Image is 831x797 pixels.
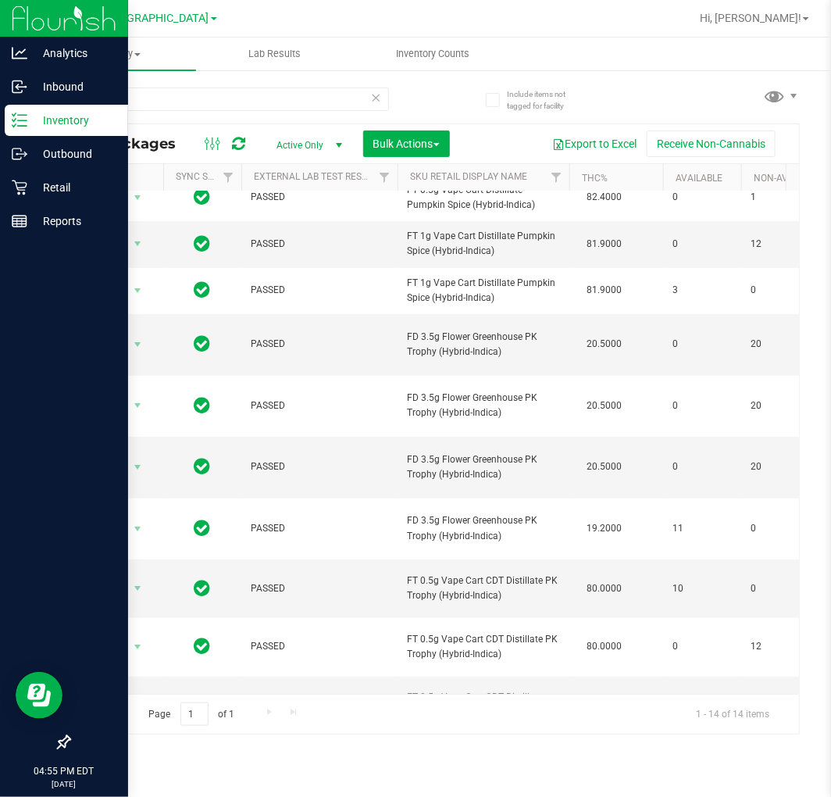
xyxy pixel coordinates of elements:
[407,452,560,482] span: FD 3.5g Flower Greenhouse PK Trophy (Hybrid-Indica)
[672,398,732,413] span: 0
[544,164,569,191] a: Filter
[81,135,191,152] span: All Packages
[582,173,608,184] a: THC%
[579,186,629,209] span: 82.4000
[251,337,388,352] span: PASSED
[700,12,801,24] span: Hi, [PERSON_NAME]!
[372,164,398,191] a: Filter
[407,391,560,420] span: FD 3.5g Flower Greenhouse PK Trophy (Hybrid-Indica)
[128,577,148,599] span: select
[12,146,27,162] inline-svg: Outbound
[216,164,241,191] a: Filter
[672,283,732,298] span: 3
[128,334,148,356] span: select
[194,577,211,599] span: In Sync
[251,283,388,298] span: PASSED
[251,521,388,536] span: PASSED
[27,145,121,163] p: Outbound
[180,702,209,727] input: 1
[7,764,121,778] p: 04:55 PM EDT
[27,212,121,231] p: Reports
[407,632,560,662] span: FT 0.5g Vape Cart CDT Distillate PK Trophy (Hybrid-Indica)
[579,333,629,356] span: 20.5000
[194,333,211,355] span: In Sync
[12,213,27,229] inline-svg: Reports
[672,521,732,536] span: 11
[128,233,148,255] span: select
[251,190,388,205] span: PASSED
[407,183,560,213] span: FT 0.5g Vape Cart Distillate Pumpkin Spice (Hybrid-Indica)
[375,47,490,61] span: Inventory Counts
[128,456,148,478] span: select
[27,111,121,130] p: Inventory
[27,44,121,63] p: Analytics
[128,518,148,540] span: select
[128,395,148,416] span: select
[579,577,629,600] span: 80.0000
[194,279,211,301] span: In Sync
[672,581,732,596] span: 10
[128,280,148,302] span: select
[683,702,782,726] span: 1 - 14 of 14 items
[135,702,248,727] span: Page of 1
[579,517,629,540] span: 19.2000
[672,190,732,205] span: 0
[407,330,560,359] span: FD 3.5g Flower Greenhouse PK Trophy (Hybrid-Indica)
[672,237,732,252] span: 0
[579,635,629,658] span: 80.0000
[196,38,355,70] a: Lab Results
[12,79,27,95] inline-svg: Inbound
[363,130,450,157] button: Bulk Actions
[12,180,27,195] inline-svg: Retail
[751,283,810,298] span: 0
[194,517,211,539] span: In Sync
[128,187,148,209] span: select
[542,130,647,157] button: Export to Excel
[410,171,527,182] a: Sku Retail Display Name
[672,639,732,654] span: 0
[407,513,560,543] span: FD 3.5g Flower Greenhouse PK Trophy (Hybrid-Indica)
[27,77,121,96] p: Inbound
[407,690,560,720] span: FT 0.5g Vape Cart CDT Distillate Static Shock (Indica)
[672,459,732,474] span: 0
[227,47,322,61] span: Lab Results
[407,574,560,603] span: FT 0.5g Vape Cart CDT Distillate PK Trophy (Hybrid-Indica)
[69,88,389,111] input: Search Package ID, Item Name, SKU, Lot or Part Number...
[751,190,810,205] span: 1
[751,459,810,474] span: 20
[194,186,211,208] span: In Sync
[751,581,810,596] span: 0
[751,639,810,654] span: 12
[102,12,209,25] span: [GEOGRAPHIC_DATA]
[373,138,440,150] span: Bulk Actions
[194,233,211,255] span: In Sync
[12,113,27,128] inline-svg: Inventory
[251,459,388,474] span: PASSED
[507,88,585,112] span: Include items not tagged for facility
[751,337,810,352] span: 20
[251,237,388,252] span: PASSED
[251,581,388,596] span: PASSED
[647,130,776,157] button: Receive Non-Cannabis
[354,38,512,70] a: Inventory Counts
[751,398,810,413] span: 20
[407,229,560,259] span: FT 1g Vape Cart Distillate Pumpkin Spice (Hybrid-Indica)
[672,337,732,352] span: 0
[579,456,629,478] span: 20.5000
[254,171,376,182] a: External Lab Test Result
[194,395,211,416] span: In Sync
[579,233,629,256] span: 81.9000
[676,173,722,184] a: Available
[27,178,121,197] p: Retail
[128,636,148,658] span: select
[251,639,388,654] span: PASSED
[12,45,27,61] inline-svg: Analytics
[754,173,823,184] a: Non-Available
[371,88,382,108] span: Clear
[751,237,810,252] span: 12
[751,521,810,536] span: 0
[407,276,560,306] span: FT 1g Vape Cart Distillate Pumpkin Spice (Hybrid-Indica)
[16,672,62,719] iframe: Resource center
[194,635,211,657] span: In Sync
[176,171,236,182] a: Sync Status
